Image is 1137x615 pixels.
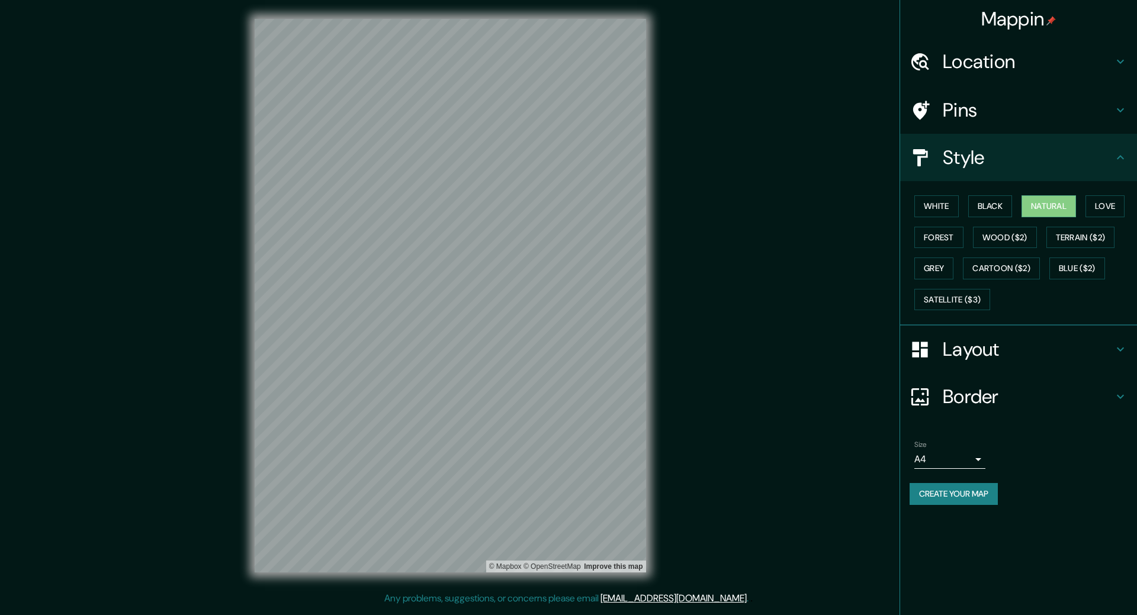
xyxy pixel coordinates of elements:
[914,227,963,249] button: Forest
[1046,16,1056,25] img: pin-icon.png
[1046,227,1115,249] button: Terrain ($2)
[973,227,1037,249] button: Wood ($2)
[1085,195,1125,217] button: Love
[914,289,990,311] button: Satellite ($3)
[910,483,998,505] button: Create your map
[914,195,959,217] button: White
[914,257,953,279] button: Grey
[584,562,643,571] a: Map feedback
[489,562,522,571] a: Mapbox
[914,450,985,469] div: A4
[750,591,753,606] div: .
[749,591,750,606] div: .
[968,195,1013,217] button: Black
[943,337,1113,361] h4: Layout
[943,98,1113,122] h4: Pins
[384,591,749,606] p: Any problems, suggestions, or concerns please email .
[900,38,1137,85] div: Location
[914,440,927,450] label: Size
[981,7,1056,31] h4: Mappin
[900,86,1137,134] div: Pins
[943,385,1113,408] h4: Border
[900,326,1137,373] div: Layout
[900,134,1137,181] div: Style
[1049,257,1105,279] button: Blue ($2)
[963,257,1040,279] button: Cartoon ($2)
[1032,569,1124,602] iframe: Help widget launcher
[523,562,581,571] a: OpenStreetMap
[943,50,1113,73] h4: Location
[1022,195,1076,217] button: Natural
[600,592,747,604] a: [EMAIL_ADDRESS][DOMAIN_NAME]
[943,146,1113,169] h4: Style
[900,373,1137,420] div: Border
[255,19,646,572] canvas: Map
